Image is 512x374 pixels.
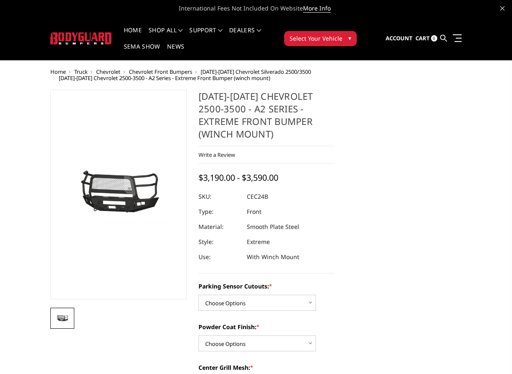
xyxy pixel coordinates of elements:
dd: CEC24B [247,189,268,204]
a: Support [189,27,222,44]
img: 2024-2025 Chevrolet 2500-3500 - A2 Series - Extreme Front Bumper (winch mount) [53,314,72,323]
a: Dealers [229,27,261,44]
span: $3,190.00 - $3,590.00 [199,172,278,183]
dt: SKU: [199,189,240,204]
dd: Front [247,204,261,219]
a: Home [50,68,66,75]
a: More Info [303,4,331,13]
a: News [167,44,184,60]
a: Cart 0 [415,27,437,50]
img: BODYGUARD BUMPERS [50,32,112,44]
dd: Extreme [247,234,270,249]
a: Truck [74,68,88,75]
dd: Smooth Plate Steel [247,219,299,234]
span: Cart [415,34,430,42]
a: Write a Review [199,151,235,158]
span: 0 [431,35,437,42]
dd: With Winch Mount [247,249,299,265]
a: 2024-2025 Chevrolet 2500-3500 - A2 Series - Extreme Front Bumper (winch mount) [50,90,187,299]
span: Select Your Vehicle [290,34,342,43]
label: Center Grill Mesh: [199,363,335,372]
h1: [DATE]-[DATE] Chevrolet 2500-3500 - A2 Series - Extreme Front Bumper (winch mount) [199,90,335,146]
button: Select Your Vehicle [284,31,357,46]
span: ▾ [348,34,351,42]
a: Chevrolet [96,68,120,75]
label: Parking Sensor Cutouts: [199,282,335,291]
a: [DATE]-[DATE] Chevrolet Silverado 2500/3500 [201,68,311,75]
a: Home [124,27,142,44]
dt: Style: [199,234,240,249]
a: shop all [149,27,183,44]
dt: Use: [199,249,240,265]
span: [DATE]-[DATE] Chevrolet 2500-3500 - A2 Series - Extreme Front Bumper (winch mount) [59,74,270,82]
a: Account [386,27,413,50]
a: SEMA Show [124,44,160,60]
label: Powder Coat Finish: [199,322,335,331]
dt: Material: [199,219,240,234]
span: Account [386,34,413,42]
dt: Type: [199,204,240,219]
a: Chevrolet Front Bumpers [129,68,192,75]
